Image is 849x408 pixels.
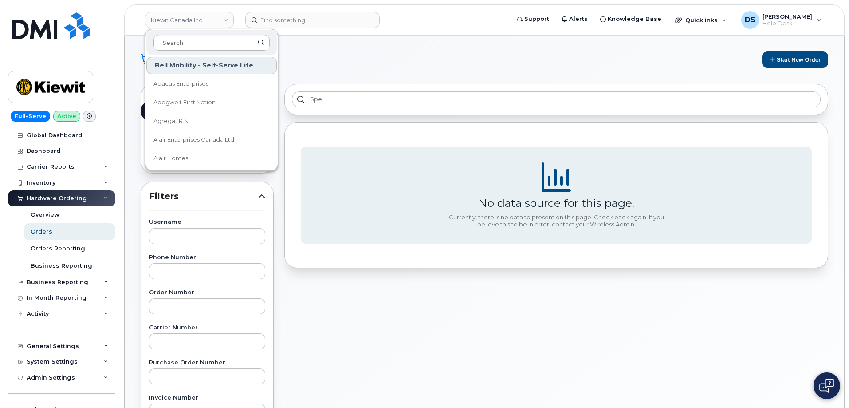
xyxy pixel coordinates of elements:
[153,154,188,163] span: Alair Homes
[762,51,828,68] button: Start New Order
[153,35,270,51] input: Search
[149,290,265,296] label: Order Number
[141,84,273,102] a: All Orders7391
[153,79,208,88] span: Abacus Enterprises
[141,138,273,155] a: Closed Orders6588
[819,379,834,393] img: Open chat
[146,112,277,130] a: Agregat R.N
[141,155,273,173] a: Cancelled Orders781
[149,360,265,366] label: Purchase Order Number
[292,91,821,107] input: Search in orders
[146,57,277,74] div: Bell Mobility - Self-Serve Lite
[153,135,234,144] span: Alair Enterprises Canada Ltd
[146,94,277,111] a: Abegweit First Nation
[141,102,273,120] a: Open Orders6
[149,325,265,331] label: Carrier Number
[149,255,265,261] label: Phone Number
[445,214,667,228] div: Currently, there is no data to present on this page. Check back again. If you believe this to be ...
[146,150,277,167] a: Alair Homes
[153,98,216,107] span: Abegweit First Nation
[478,196,634,210] div: No data source for this page.
[153,117,189,126] span: Agregat R.N
[149,190,258,203] span: Filters
[149,395,265,401] label: Invoice Number
[149,219,265,225] label: Username
[146,131,277,149] a: Alair Enterprises Canada Ltd
[141,120,273,138] a: Processed Orders16
[146,75,277,93] a: Abacus Enterprises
